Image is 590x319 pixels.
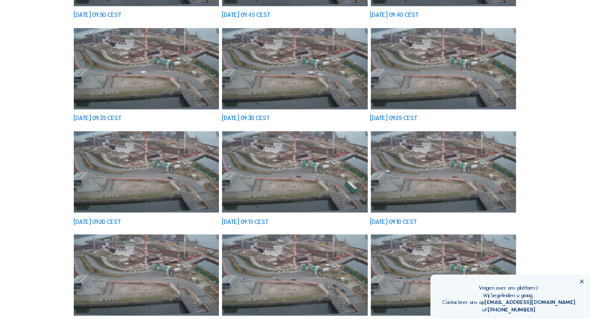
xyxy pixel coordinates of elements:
div: [DATE] 09:35 CEST [74,116,121,122]
img: image_53721999 [371,28,516,110]
img: image_53721488 [371,131,516,213]
img: image_53721086 [371,235,516,316]
div: [DATE] 09:20 CEST [74,220,121,226]
div: of [442,306,575,313]
img: image_53721260 [222,235,367,316]
a: [PHONE_NUMBER] [487,306,535,313]
img: image_53722060 [222,28,367,110]
div: Contacteer ons op [442,298,575,306]
img: image_53721820 [74,131,219,213]
a: [EMAIL_ADDRESS][DOMAIN_NAME] [484,298,575,305]
div: [DATE] 09:15 CEST [222,220,268,226]
div: [DATE] 09:30 CEST [222,116,270,122]
div: [DATE] 09:40 CEST [371,13,419,19]
img: image_53722229 [74,28,219,110]
div: [DATE] 09:45 CEST [222,13,270,19]
div: [DATE] 09:10 CEST [371,220,417,226]
div: [DATE] 09:25 CEST [371,116,418,122]
div: [DATE] 09:50 CEST [74,13,121,19]
div: Wij begeleiden u graag. [442,291,575,299]
div: Vragen over ons platform? [442,284,575,291]
img: image_53721644 [222,131,367,213]
img: image_53721428 [74,235,219,316]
